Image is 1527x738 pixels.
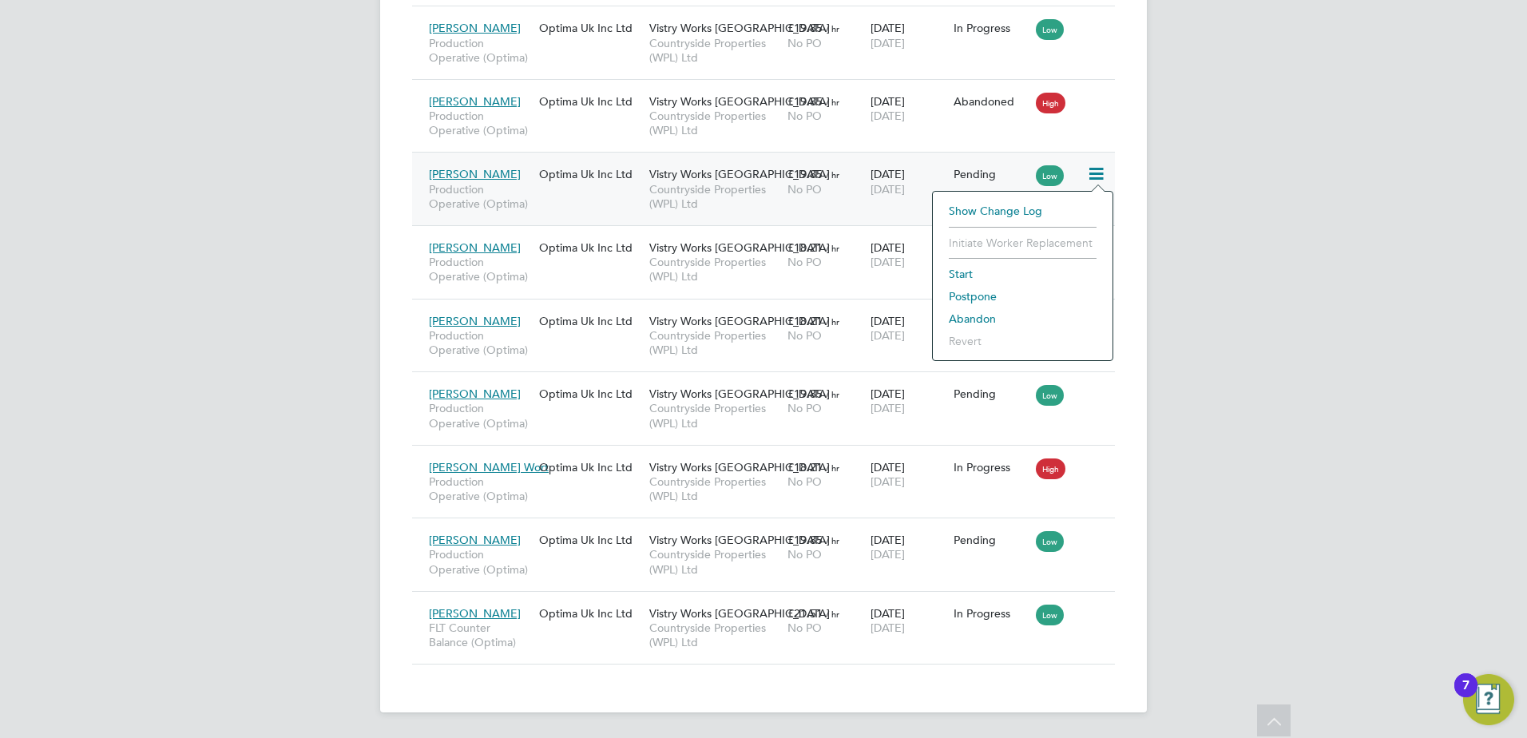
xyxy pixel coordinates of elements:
[649,36,779,65] span: Countryside Properties (WPL) Ltd
[425,158,1115,172] a: [PERSON_NAME]Production Operative (Optima)Optima Uk Inc LtdVistry Works [GEOGRAPHIC_DATA]Countrys...
[425,524,1115,538] a: [PERSON_NAME]Production Operative (Optima)Optima Uk Inc LtdVistry Works [GEOGRAPHIC_DATA]Countrys...
[429,36,531,65] span: Production Operative (Optima)
[941,232,1105,254] li: Initiate Worker Replacement
[867,525,950,569] div: [DATE]
[429,533,521,547] span: [PERSON_NAME]
[826,608,839,620] span: / hr
[871,401,905,415] span: [DATE]
[1036,93,1065,113] span: High
[425,378,1115,391] a: [PERSON_NAME]Production Operative (Optima)Optima Uk Inc LtdVistry Works [GEOGRAPHIC_DATA]Countrys...
[941,263,1105,285] li: Start
[535,13,645,43] div: Optima Uk Inc Ltd
[649,621,779,649] span: Countryside Properties (WPL) Ltd
[649,21,830,35] span: Vistry Works [GEOGRAPHIC_DATA]
[649,109,779,137] span: Countryside Properties (WPL) Ltd
[787,182,822,196] span: No PO
[425,12,1115,26] a: [PERSON_NAME]Production Operative (Optima)Optima Uk Inc LtdVistry Works [GEOGRAPHIC_DATA]Countrys...
[867,452,950,497] div: [DATE]
[871,255,905,269] span: [DATE]
[871,474,905,489] span: [DATE]
[787,21,823,35] span: £19.85
[867,379,950,423] div: [DATE]
[429,328,531,357] span: Production Operative (Optima)
[954,21,1029,35] div: In Progress
[954,167,1029,181] div: Pending
[871,621,905,635] span: [DATE]
[787,94,823,109] span: £19.85
[429,167,521,181] span: [PERSON_NAME]
[429,401,531,430] span: Production Operative (Optima)
[787,460,823,474] span: £18.21
[826,96,839,108] span: / hr
[941,285,1105,307] li: Postpone
[1036,605,1064,625] span: Low
[787,387,823,401] span: £19.85
[871,182,905,196] span: [DATE]
[867,86,950,131] div: [DATE]
[787,606,823,621] span: £21.51
[429,606,521,621] span: [PERSON_NAME]
[871,328,905,343] span: [DATE]
[867,159,950,204] div: [DATE]
[649,167,830,181] span: Vistry Works [GEOGRAPHIC_DATA]
[649,387,830,401] span: Vistry Works [GEOGRAPHIC_DATA]
[429,460,549,474] span: [PERSON_NAME] Wort
[649,255,779,284] span: Countryside Properties (WPL) Ltd
[535,525,645,555] div: Optima Uk Inc Ltd
[1036,19,1064,40] span: Low
[425,232,1115,245] a: [PERSON_NAME]Production Operative (Optima)Optima Uk Inc LtdVistry Works [GEOGRAPHIC_DATA]Countrys...
[649,94,830,109] span: Vistry Works [GEOGRAPHIC_DATA]
[787,533,823,547] span: £19.85
[787,328,822,343] span: No PO
[1036,531,1064,552] span: Low
[787,167,823,181] span: £19.85
[941,200,1105,222] li: Show change log
[826,315,839,327] span: / hr
[429,21,521,35] span: [PERSON_NAME]
[535,232,645,263] div: Optima Uk Inc Ltd
[1463,674,1514,725] button: Open Resource Center, 7 new notifications
[429,547,531,576] span: Production Operative (Optima)
[1036,458,1065,479] span: High
[954,533,1029,547] div: Pending
[954,387,1029,401] div: Pending
[649,328,779,357] span: Countryside Properties (WPL) Ltd
[867,232,950,277] div: [DATE]
[429,474,531,503] span: Production Operative (Optima)
[429,255,531,284] span: Production Operative (Optima)
[867,598,950,643] div: [DATE]
[535,159,645,189] div: Optima Uk Inc Ltd
[535,306,645,336] div: Optima Uk Inc Ltd
[649,547,779,576] span: Countryside Properties (WPL) Ltd
[787,474,822,489] span: No PO
[871,36,905,50] span: [DATE]
[1462,685,1469,706] div: 7
[826,242,839,254] span: / hr
[649,182,779,211] span: Countryside Properties (WPL) Ltd
[787,36,822,50] span: No PO
[429,94,521,109] span: [PERSON_NAME]
[826,462,839,474] span: / hr
[649,460,830,474] span: Vistry Works [GEOGRAPHIC_DATA]
[429,240,521,255] span: [PERSON_NAME]
[867,306,950,351] div: [DATE]
[429,387,521,401] span: [PERSON_NAME]
[787,109,822,123] span: No PO
[954,606,1029,621] div: In Progress
[649,474,779,503] span: Countryside Properties (WPL) Ltd
[429,182,531,211] span: Production Operative (Optima)
[649,314,830,328] span: Vistry Works [GEOGRAPHIC_DATA]
[1036,165,1064,186] span: Low
[941,307,1105,330] li: Abandon
[1036,385,1064,406] span: Low
[826,388,839,400] span: / hr
[429,109,531,137] span: Production Operative (Optima)
[535,452,645,482] div: Optima Uk Inc Ltd
[425,451,1115,465] a: [PERSON_NAME] WortProduction Operative (Optima)Optima Uk Inc LtdVistry Works [GEOGRAPHIC_DATA]Cou...
[425,305,1115,319] a: [PERSON_NAME]Production Operative (Optima)Optima Uk Inc LtdVistry Works [GEOGRAPHIC_DATA]Countrys...
[649,533,830,547] span: Vistry Works [GEOGRAPHIC_DATA]
[787,314,823,328] span: £18.21
[787,547,822,561] span: No PO
[425,85,1115,99] a: [PERSON_NAME]Production Operative (Optima)Optima Uk Inc LtdVistry Works [GEOGRAPHIC_DATA]Countrys...
[871,109,905,123] span: [DATE]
